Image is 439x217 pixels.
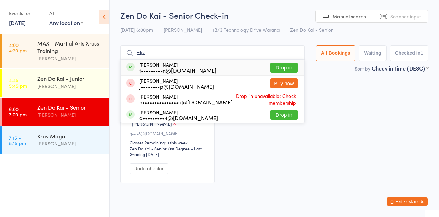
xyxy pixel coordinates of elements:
button: Drop in [270,63,298,73]
span: Scanner input [390,13,421,20]
button: Buy now [270,78,298,88]
a: [DATE] [9,19,26,26]
button: Waiting [359,45,386,61]
div: [PERSON_NAME] [139,78,214,89]
button: Drop in [270,110,298,120]
div: Any location [49,19,83,26]
time: 4:45 - 5:45 pm [9,77,27,88]
div: 1 [420,50,423,56]
span: Zen Do Kai - Senior [290,26,333,33]
button: Checked in1 [390,45,429,61]
span: Manual search [333,13,366,20]
span: [PERSON_NAME] [132,120,172,127]
a: 7:15 -8:15 pmKrav Maga[PERSON_NAME] [2,126,109,154]
a: 4:00 -4:30 pmMAX - Martial Arts Xross Training[PERSON_NAME] [2,34,109,68]
div: t•••••••••n@[DOMAIN_NAME] [139,67,216,73]
div: a•••••••••4@[DOMAIN_NAME] [139,115,218,120]
div: [PERSON_NAME] [37,111,104,119]
a: 6:00 -7:00 pmZen Do Kai - Senior[PERSON_NAME] [2,98,109,126]
div: [PERSON_NAME] [37,82,104,90]
div: [PERSON_NAME] [139,110,218,120]
div: Events for [9,8,43,19]
div: Classes Remaining: 0 this week [130,140,207,145]
span: [DATE] 6:00pm [120,26,153,33]
div: [PERSON_NAME] [37,140,104,148]
div: At [49,8,83,19]
div: j••••••••p@[DOMAIN_NAME] [139,84,214,89]
div: Zen Do Kai - Senior [130,145,167,151]
span: 1B/3 Technology Drive Warana [213,26,280,33]
button: Undo checkin [130,163,168,174]
button: Exit kiosk mode [387,197,428,206]
label: Sort by [355,65,370,72]
a: 4:45 -5:45 pmZen Do Kai - Junior[PERSON_NAME] [2,69,109,97]
span: [PERSON_NAME] [164,26,202,33]
div: Check in time (DESC) [372,64,428,72]
div: n•••••••••••••••d@[DOMAIN_NAME] [139,99,233,105]
input: Search [120,45,305,61]
span: Drop-in unavailable: Check membership [233,91,298,108]
div: [PERSON_NAME] [37,54,104,62]
time: 4:00 - 4:30 pm [9,42,27,53]
div: Zen Do Kai - Junior [37,75,104,82]
div: g•••8@[DOMAIN_NAME] [130,130,207,136]
div: MAX - Martial Arts Xross Training [37,39,104,54]
div: [PERSON_NAME] [139,94,233,105]
div: Krav Maga [37,132,104,140]
time: 7:15 - 8:15 pm [9,135,26,146]
button: All Bookings [316,45,356,61]
time: 6:00 - 7:00 pm [9,106,27,117]
div: Zen Do Kai - Senior [37,103,104,111]
div: [PERSON_NAME] [139,62,216,73]
h2: Zen Do Kai - Senior Check-in [120,10,428,21]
